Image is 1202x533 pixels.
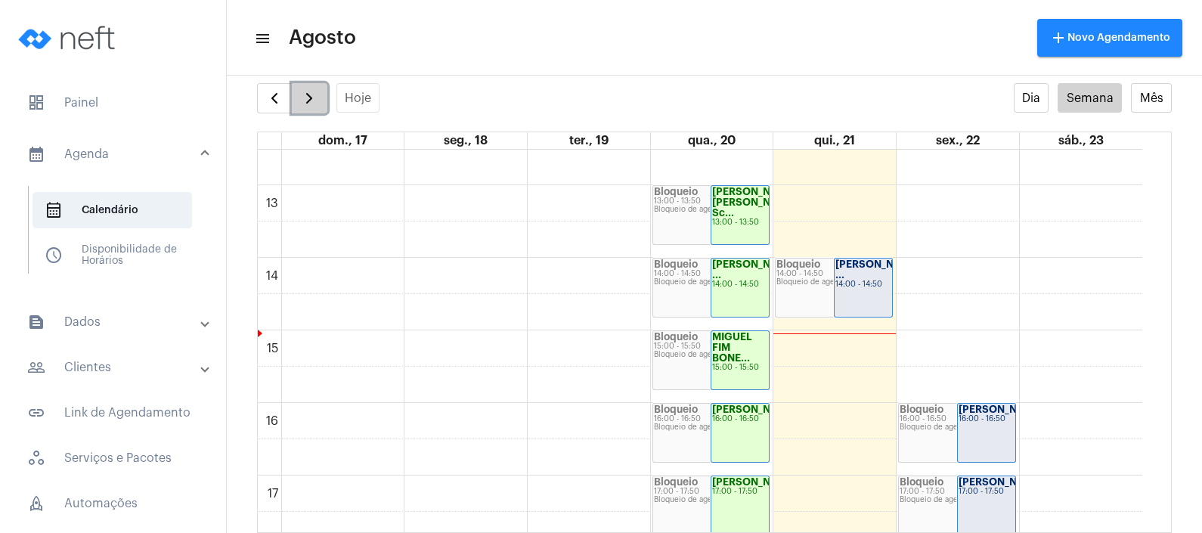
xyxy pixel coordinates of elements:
div: 14:00 - 14:50 [654,270,769,278]
div: 16:00 - 16:50 [712,415,768,423]
a: 18 de agosto de 2025 [441,132,491,149]
strong: [PERSON_NAME]... [959,477,1052,487]
strong: [PERSON_NAME] [PERSON_NAME] Sc... [712,187,797,218]
mat-icon: sidenav icon [254,29,269,48]
a: 22 de agosto de 2025 [933,132,983,149]
div: Bloqueio de agenda [654,423,769,432]
div: 14 [263,269,281,283]
div: Bloqueio de agenda [776,278,891,287]
a: 19 de agosto de 2025 [566,132,612,149]
span: Link de Agendamento [15,395,211,431]
img: logo-neft-novo-2.png [12,8,125,68]
a: 23 de agosto de 2025 [1055,132,1107,149]
span: Serviços e Pacotes [15,440,211,476]
mat-panel-title: Dados [27,313,202,331]
div: Bloqueio de agenda [654,278,769,287]
mat-panel-title: Clientes [27,358,202,377]
span: sidenav icon [45,246,63,265]
mat-expansion-panel-header: sidenav iconDados [9,304,226,340]
div: 16:00 - 16:50 [900,415,1015,423]
div: 14:00 - 14:50 [712,280,768,289]
button: Hoje [336,83,380,113]
span: Painel [15,85,211,121]
mat-icon: sidenav icon [27,313,45,331]
span: Calendário [33,192,192,228]
button: Dia [1014,83,1049,113]
span: Novo Agendamento [1049,33,1170,43]
div: 14:00 - 14:50 [835,280,891,289]
strong: MIGUEL FIM BONE... [712,332,752,363]
div: 15 [264,342,281,355]
button: Semana Anterior [257,83,293,113]
div: 17:00 - 17:50 [712,488,768,496]
span: sidenav icon [45,201,63,219]
strong: Bloqueio [654,477,698,487]
div: 17:00 - 17:50 [900,488,1015,496]
div: 16 [263,414,281,428]
button: Novo Agendamento [1037,19,1182,57]
div: Bloqueio de agenda [900,423,1015,432]
span: Disponibilidade de Horários [33,237,192,274]
strong: [PERSON_NAME]... [712,404,806,414]
strong: Bloqueio [654,404,698,414]
div: 13:00 - 13:50 [712,218,768,227]
div: 16:00 - 16:50 [959,415,1015,423]
span: sidenav icon [27,94,45,112]
strong: Bloqueio [776,259,820,269]
div: 15:00 - 15:50 [712,364,768,372]
a: 21 de agosto de 2025 [811,132,858,149]
div: Bloqueio de agenda [654,496,769,504]
div: Bloqueio de agenda [654,206,769,214]
span: Automações [15,485,211,522]
mat-expansion-panel-header: sidenav iconAgenda [9,130,226,178]
div: 17:00 - 17:50 [654,488,769,496]
strong: Bloqueio [900,404,943,414]
div: 15:00 - 15:50 [654,342,769,351]
div: Bloqueio de agenda [900,496,1015,504]
strong: Bloqueio [654,187,698,197]
div: 13:00 - 13:50 [654,197,769,206]
strong: Bloqueio [654,259,698,269]
span: sidenav icon [27,494,45,513]
span: sidenav icon [27,449,45,467]
mat-icon: add [1049,29,1067,47]
button: Semana [1058,83,1122,113]
div: 17:00 - 17:50 [959,488,1015,496]
div: 16:00 - 16:50 [654,415,769,423]
span: Agosto [289,26,356,50]
strong: [PERSON_NAME]... [712,477,806,487]
button: Próximo Semana [292,83,327,113]
div: 14:00 - 14:50 [776,270,891,278]
mat-icon: sidenav icon [27,404,45,422]
mat-expansion-panel-header: sidenav iconClientes [9,349,226,386]
strong: [PERSON_NAME] ... [712,259,797,280]
mat-icon: sidenav icon [27,358,45,377]
mat-icon: sidenav icon [27,145,45,163]
strong: Bloqueio [654,332,698,342]
div: sidenav iconAgenda [9,178,226,295]
strong: [PERSON_NAME] ... [835,259,920,280]
button: Mês [1131,83,1172,113]
div: Bloqueio de agenda [654,351,769,359]
div: 13 [263,197,281,210]
strong: [PERSON_NAME]... [959,404,1052,414]
strong: Bloqueio [900,477,943,487]
mat-panel-title: Agenda [27,145,202,163]
a: 20 de agosto de 2025 [685,132,739,149]
a: 17 de agosto de 2025 [315,132,370,149]
div: 17 [265,487,281,500]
